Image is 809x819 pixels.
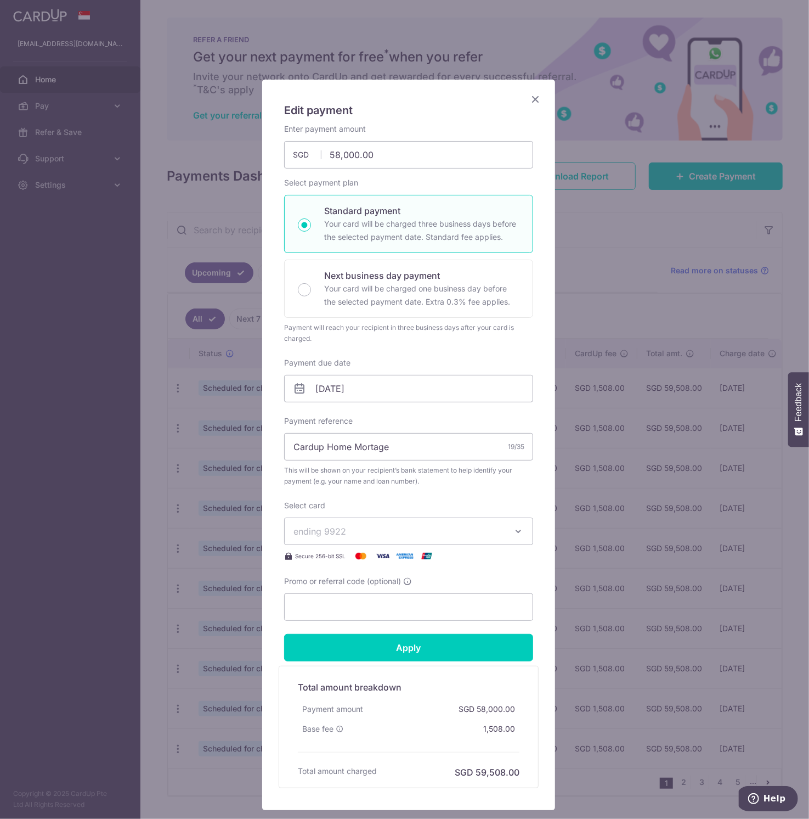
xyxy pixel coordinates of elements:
[529,93,542,106] button: Close
[324,282,519,308] p: Your card will be charged one business day before the selected payment date. Extra 0.3% fee applies.
[293,526,346,537] span: ending 9922
[454,699,519,719] div: SGD 58,000.00
[372,549,394,563] img: Visa
[788,372,809,447] button: Feedback - Show survey
[284,634,533,661] input: Apply
[394,549,416,563] img: American Express
[739,786,798,814] iframe: Opens a widget where you can find more information
[284,465,533,487] span: This will be shown on your recipient’s bank statement to help identify your payment (e.g. your na...
[284,576,401,587] span: Promo or referral code (optional)
[302,723,333,734] span: Base fee
[284,416,353,427] label: Payment reference
[298,766,377,777] h6: Total amount charged
[479,719,519,739] div: 1,508.00
[298,699,367,719] div: Payment amount
[284,375,533,402] input: DD / MM / YYYY
[324,217,519,244] p: Your card will be charged three business days before the selected payment date. Standard fee appl...
[794,383,804,422] span: Feedback
[284,500,325,511] label: Select card
[295,552,346,560] span: Secure 256-bit SSL
[284,357,350,368] label: Payment due date
[284,322,533,344] div: Payment will reach your recipient in three business days after your card is charged.
[350,549,372,563] img: Mastercard
[298,681,519,694] h5: Total amount breakdown
[324,204,519,217] p: Standard payment
[284,518,533,545] button: ending 9922
[284,124,366,134] label: Enter payment amount
[284,177,358,188] label: Select payment plan
[416,549,438,563] img: UnionPay
[324,269,519,282] p: Next business day payment
[284,102,533,119] h5: Edit payment
[508,441,524,452] div: 19/35
[455,766,519,779] h6: SGD 59,508.00
[284,141,533,169] input: 0.00
[293,149,321,160] span: SGD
